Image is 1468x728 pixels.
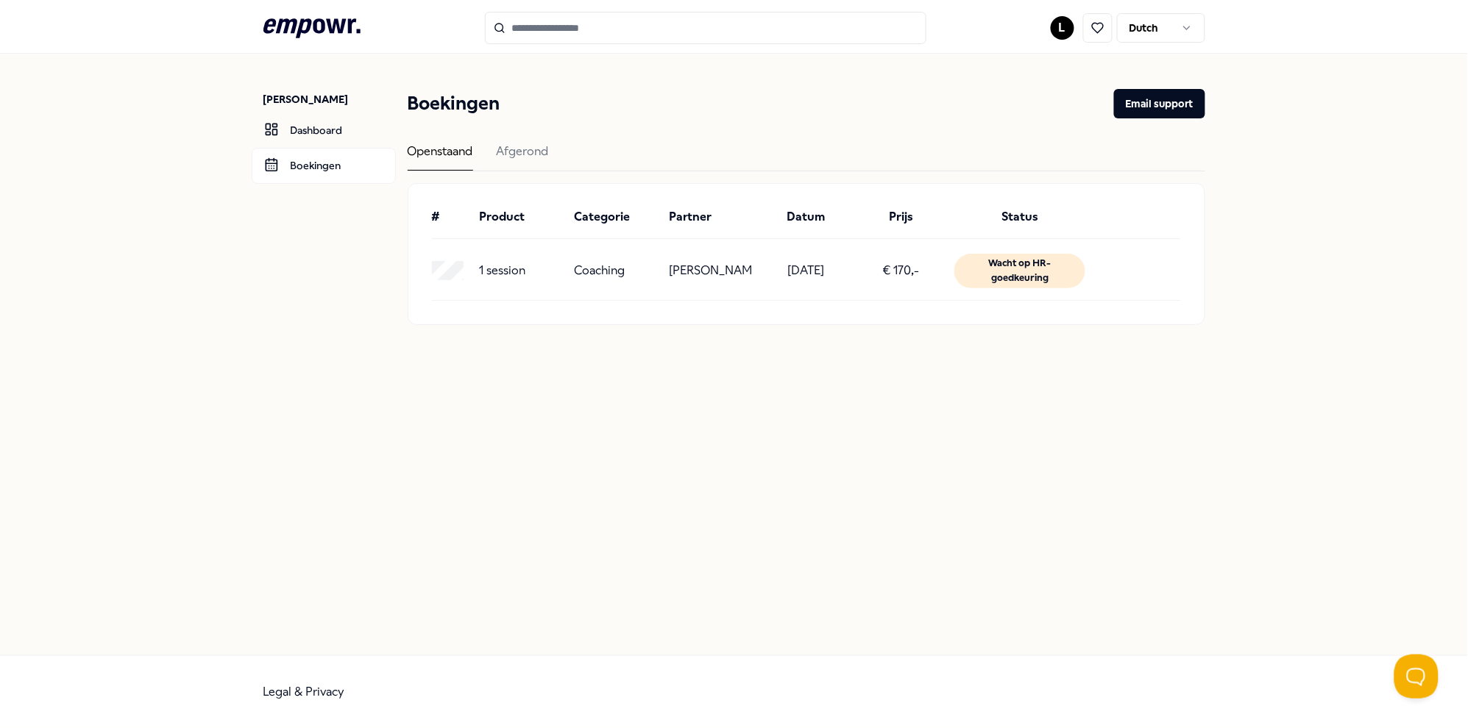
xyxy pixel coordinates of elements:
div: # [432,207,468,226]
div: Afgerond [497,142,549,171]
div: Openstaand [408,142,473,171]
div: Partner [670,207,753,226]
div: Categorie [574,207,657,226]
input: Search for products, categories or subcategories [485,12,926,44]
div: Prijs [859,207,943,226]
p: Coaching [574,261,625,280]
div: Status [954,207,1085,226]
div: Datum [765,207,848,226]
p: € 170,- [883,261,920,280]
div: Wacht op HR-goedkeuring [954,254,1085,288]
p: 1 session [479,261,525,280]
h1: Boekingen [408,89,500,118]
p: [PERSON_NAME] [263,92,396,107]
p: [PERSON_NAME] [670,261,753,280]
p: [DATE] [788,261,825,280]
a: Legal & Privacy [263,685,345,699]
div: Product [479,207,562,226]
iframe: Help Scout Beacon - Open [1394,654,1439,699]
a: Boekingen [252,148,396,183]
a: Dashboard [252,113,396,148]
button: Email support [1114,89,1205,118]
button: L [1051,16,1074,40]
